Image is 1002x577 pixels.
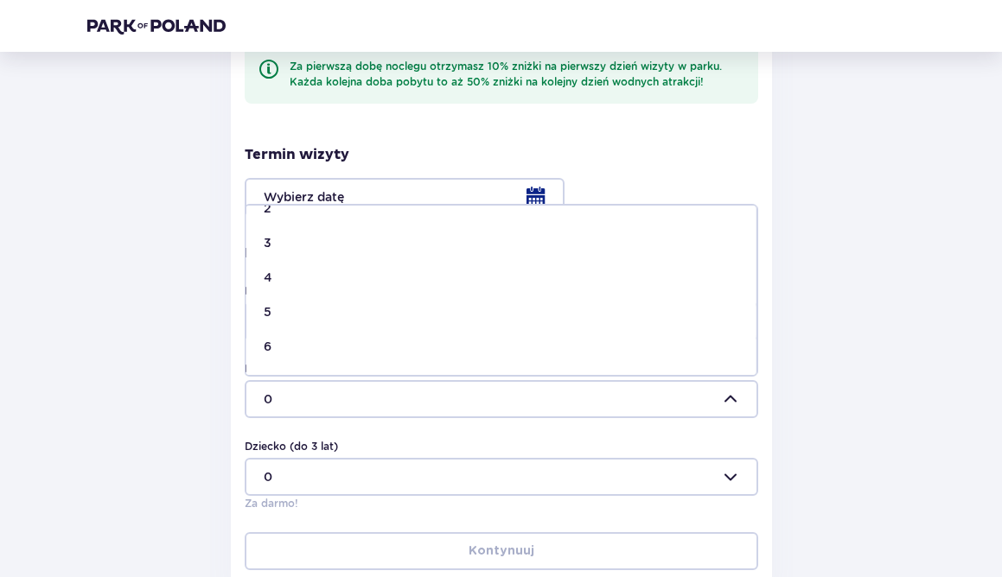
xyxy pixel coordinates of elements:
img: Park of Poland logo [87,17,226,35]
p: 6 [264,338,271,355]
p: Kontynuuj [469,542,534,560]
button: Kontynuuj [245,532,758,570]
label: Dziecko (do 3 lat) [245,439,338,454]
p: 5 [264,303,271,320]
p: 7 [264,372,271,390]
p: Termin wizyty [245,145,349,164]
p: 4 [264,269,272,286]
p: 3 [264,234,271,251]
p: Za darmo! [245,496,298,511]
p: 2 [264,200,271,217]
div: Za pierwszą dobę noclegu otrzymasz 10% zniżki na pierwszy dzień wizyty w parku. Każda kolejna dob... [290,59,744,90]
